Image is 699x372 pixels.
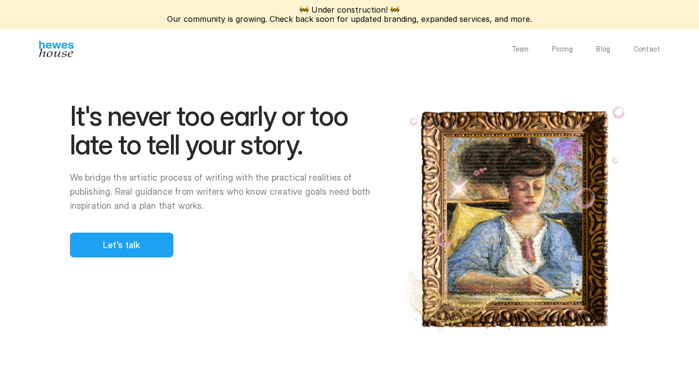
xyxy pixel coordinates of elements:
[70,171,386,213] p: We bridge the artistic process of writing with the practical realities of publishing. Real guidan...
[511,46,529,52] a: Team
[39,41,74,57] img: Hewes House’s book coach services offer creative writing courses, writing class to learn differen...
[70,102,386,160] h1: It's never too early or too late to tell your story.
[552,46,573,52] a: Pricing
[167,15,532,24] p: Our community is growing. Check back soon for updated branding, expanded services, and more.
[596,46,610,52] a: Blog
[633,46,660,52] a: Contact
[103,238,140,252] p: Let's talk
[401,102,630,334] img: Pierre Bonnard's "Misia Godebska Writing" depicts a woman writing in her notebook. You'll be just...
[167,5,532,15] p: 🚧 Under construction! 🚧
